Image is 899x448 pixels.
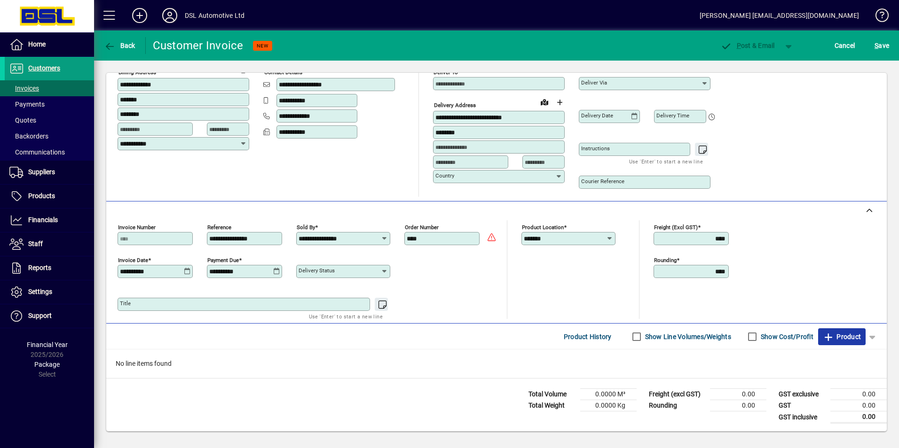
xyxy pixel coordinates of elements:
[832,37,858,54] button: Cancel
[155,7,185,24] button: Profile
[774,389,830,400] td: GST exclusive
[875,42,878,49] span: S
[5,185,94,208] a: Products
[5,161,94,184] a: Suppliers
[125,7,155,24] button: Add
[5,209,94,232] a: Financials
[5,96,94,112] a: Payments
[5,33,94,56] a: Home
[104,42,135,49] span: Back
[580,400,637,411] td: 0.0000 Kg
[102,37,138,54] button: Back
[34,361,60,368] span: Package
[716,37,780,54] button: Post & Email
[710,400,766,411] td: 0.00
[9,148,65,156] span: Communications
[560,328,615,345] button: Product History
[28,192,55,200] span: Products
[9,116,36,124] span: Quotes
[524,389,580,400] td: Total Volume
[581,178,624,185] mat-label: Courier Reference
[5,256,94,280] a: Reports
[153,38,244,53] div: Customer Invoice
[654,224,698,231] mat-label: Freight (excl GST)
[5,112,94,128] a: Quotes
[710,389,766,400] td: 0.00
[5,128,94,144] a: Backorders
[564,329,612,344] span: Product History
[9,85,39,92] span: Invoices
[94,37,146,54] app-page-header-button: Back
[5,232,94,256] a: Staff
[9,100,45,108] span: Payments
[28,240,43,247] span: Staff
[552,95,567,110] button: Choose address
[700,8,859,23] div: [PERSON_NAME] [EMAIL_ADDRESS][DOMAIN_NAME]
[823,329,861,344] span: Product
[28,312,52,319] span: Support
[118,224,156,231] mat-label: Invoice number
[643,332,731,341] label: Show Line Volumes/Weights
[9,132,48,140] span: Backorders
[5,80,94,96] a: Invoices
[581,112,613,119] mat-label: Delivery date
[185,8,244,23] div: DSL Automotive Ltd
[405,224,439,231] mat-label: Order number
[27,341,68,348] span: Financial Year
[629,156,703,167] mat-hint: Use 'Enter' to start a new line
[5,280,94,304] a: Settings
[830,389,887,400] td: 0.00
[737,42,741,49] span: P
[28,288,52,295] span: Settings
[5,144,94,160] a: Communications
[28,216,58,224] span: Financials
[759,332,813,341] label: Show Cost/Profit
[28,64,60,72] span: Customers
[872,37,891,54] button: Save
[581,79,607,86] mat-label: Deliver via
[309,311,383,322] mat-hint: Use 'Enter' to start a new line
[654,257,677,263] mat-label: Rounding
[774,400,830,411] td: GST
[221,62,237,77] a: View on map
[868,2,887,32] a: Knowledge Base
[818,328,866,345] button: Product
[522,224,564,231] mat-label: Product location
[299,267,335,274] mat-label: Delivery status
[28,40,46,48] span: Home
[28,168,55,176] span: Suppliers
[875,38,889,53] span: ave
[835,38,855,53] span: Cancel
[5,304,94,328] a: Support
[720,42,775,49] span: ost & Email
[297,224,315,231] mat-label: Sold by
[106,349,887,378] div: No line items found
[435,172,454,179] mat-label: Country
[257,43,268,49] span: NEW
[656,112,689,119] mat-label: Delivery time
[774,411,830,423] td: GST inclusive
[28,264,51,271] span: Reports
[580,389,637,400] td: 0.0000 M³
[207,224,231,231] mat-label: Reference
[237,62,252,77] button: Copy to Delivery address
[644,400,710,411] td: Rounding
[830,400,887,411] td: 0.00
[537,94,552,109] a: View on map
[581,145,610,152] mat-label: Instructions
[830,411,887,423] td: 0.00
[118,257,148,263] mat-label: Invoice date
[207,257,239,263] mat-label: Payment due
[120,300,131,307] mat-label: Title
[644,389,710,400] td: Freight (excl GST)
[524,400,580,411] td: Total Weight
